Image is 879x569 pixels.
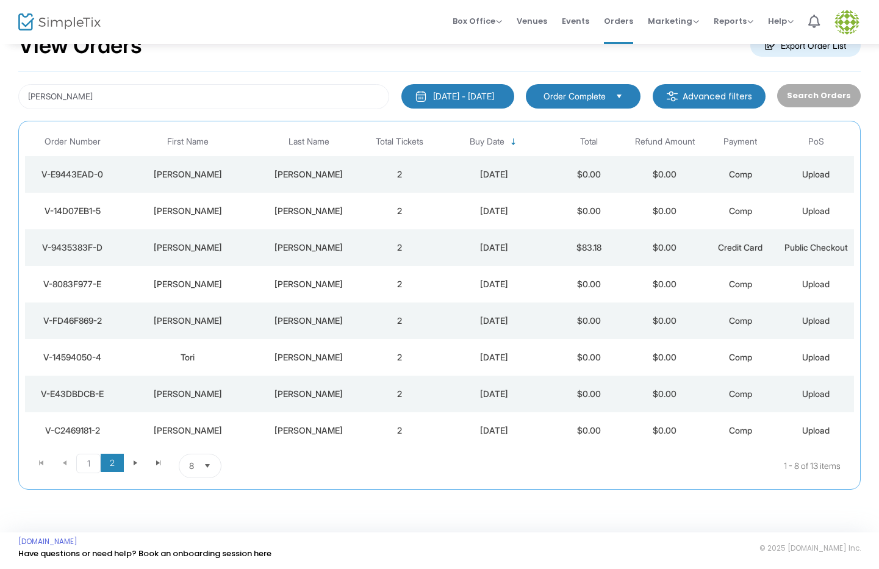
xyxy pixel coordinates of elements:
div: V-8083F977-E [28,278,117,290]
div: Mitchell [123,242,253,254]
td: 2 [362,229,437,266]
span: Events [562,5,589,37]
span: Comp [729,279,752,289]
button: Select [611,90,628,103]
td: 2 [362,156,437,193]
td: $0.00 [627,412,703,449]
div: Samantha [123,205,253,217]
td: $0.00 [627,266,703,302]
th: Refund Amount [627,127,703,156]
span: Page 1 [76,454,101,473]
div: Sliva [259,242,359,254]
a: [DOMAIN_NAME] [18,537,77,546]
span: Page 2 [101,454,124,472]
th: Total [551,127,627,156]
td: $0.00 [627,376,703,412]
span: Comp [729,388,752,399]
td: $0.00 [627,229,703,266]
div: V-9435383F-D [28,242,117,254]
td: 2 [362,412,437,449]
th: Total Tickets [362,127,437,156]
span: Order Complete [544,90,606,102]
span: Go to the next page [131,458,140,468]
span: Comp [729,352,752,362]
div: V-C2469181-2 [28,424,117,437]
m-button: Advanced filters [653,84,766,109]
div: Alexis [123,388,253,400]
span: Go to the last page [154,458,163,468]
m-button: Export Order List [750,34,861,57]
div: V-E43DBDCB-E [28,388,117,400]
span: Sortable [509,137,518,147]
td: $0.00 [627,156,703,193]
span: Order Number [45,137,101,147]
img: filter [666,90,678,102]
span: Upload [802,388,830,399]
div: 9/19/2025 [440,205,548,217]
span: Last Name [289,137,329,147]
td: $0.00 [551,412,627,449]
span: Upload [802,315,830,326]
span: Comp [729,169,752,179]
div: Samantha [123,424,253,437]
div: Samantha [123,168,253,181]
div: 9/2/2025 [440,424,548,437]
button: Select [199,454,216,478]
span: Orders [604,5,633,37]
span: Marketing [648,15,699,27]
span: Venues [517,5,547,37]
div: Sliva [259,351,359,363]
img: monthly [415,90,427,102]
span: Upload [802,425,830,435]
td: 2 [362,193,437,229]
div: 9/2/2025 [440,278,548,290]
td: $0.00 [551,302,627,339]
div: Sliva [259,168,359,181]
div: V-E9443EAD-0 [28,168,117,181]
td: $0.00 [551,376,627,412]
button: [DATE] - [DATE] [401,84,514,109]
div: Sliva [259,205,359,217]
div: V-FD46F869-2 [28,315,117,327]
td: $0.00 [551,339,627,376]
span: Upload [802,206,830,216]
div: Sliva [259,278,359,290]
span: Payment [723,137,757,147]
span: Credit Card [718,242,762,252]
span: Upload [802,279,830,289]
span: Reports [714,15,753,27]
div: [DATE] - [DATE] [433,90,494,102]
div: Tori [123,351,253,363]
span: Comp [729,425,752,435]
td: 2 [362,266,437,302]
td: $83.18 [551,229,627,266]
div: Michele [123,315,253,327]
span: Go to the last page [147,454,170,472]
span: Help [768,15,794,27]
a: Have questions or need help? Book an onboarding session here [18,548,271,559]
div: Sliva [259,315,359,327]
h2: View Orders [18,32,142,59]
td: 2 [362,376,437,412]
span: Upload [802,352,830,362]
div: V-14594050-4 [28,351,117,363]
span: PoS [808,137,824,147]
span: Go to the next page [124,454,147,472]
span: © 2025 [DOMAIN_NAME] Inc. [759,543,861,553]
td: 2 [362,339,437,376]
input: Search by name, email, phone, order number, ip address, or last 4 digits of card [18,84,389,109]
kendo-pager-info: 1 - 8 of 13 items [343,454,841,478]
span: Buy Date [470,137,504,147]
td: $0.00 [627,193,703,229]
div: 9/2/2025 [440,315,548,327]
div: Sliva [259,388,359,400]
span: Box Office [453,15,502,27]
td: 2 [362,302,437,339]
div: 9/16/2025 [440,242,548,254]
span: Comp [729,206,752,216]
div: 9/2/2025 [440,388,548,400]
td: $0.00 [627,339,703,376]
span: Public Checkout [784,242,848,252]
div: 9/19/2025 [440,168,548,181]
div: V-14D07EB1-5 [28,205,117,217]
